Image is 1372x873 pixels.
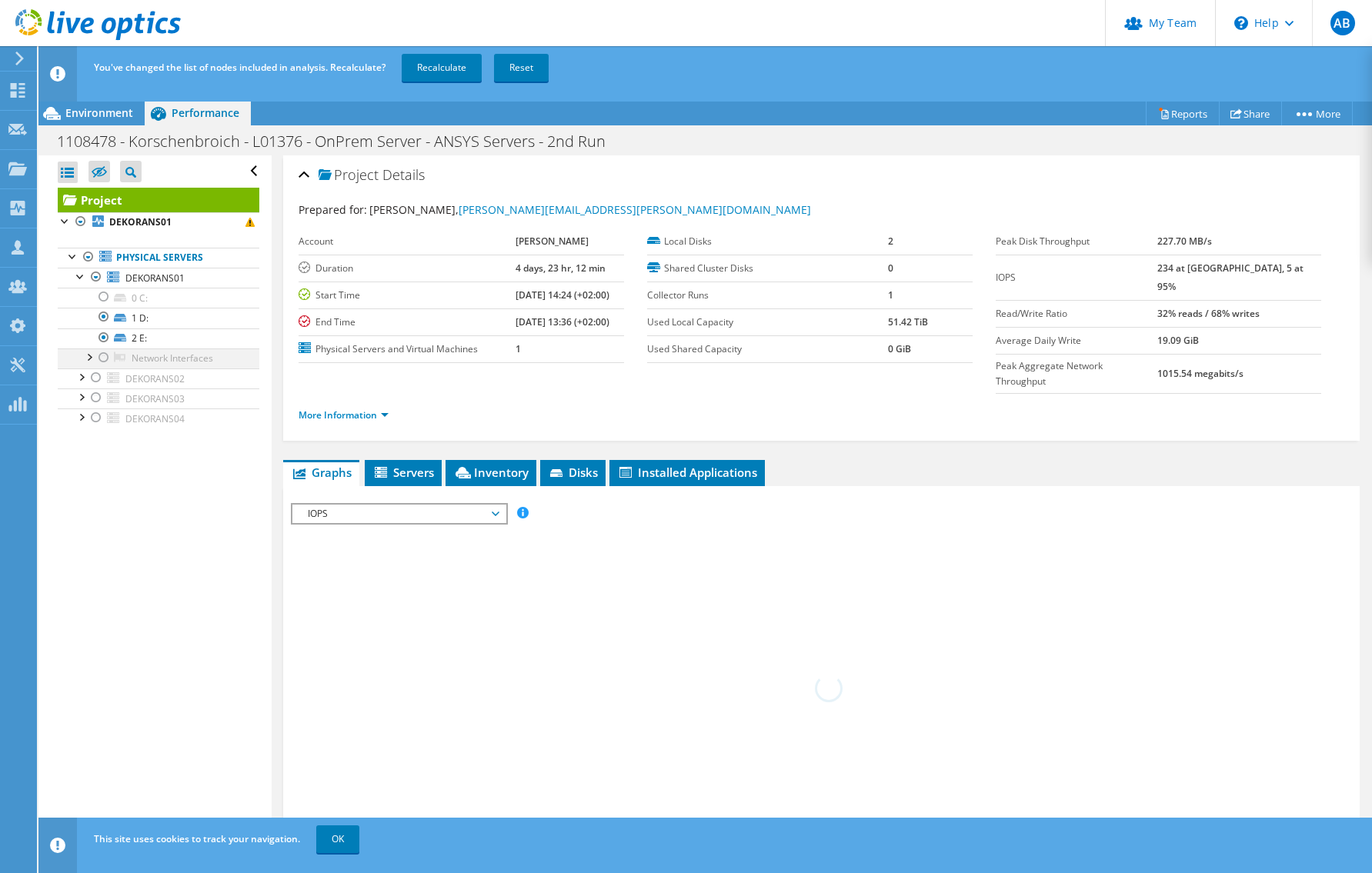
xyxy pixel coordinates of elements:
label: Account [299,234,516,249]
b: [DATE] 13:36 (+02:00) [516,315,609,328]
span: DEKORANS01 [125,272,185,285]
label: Start Time [299,288,516,303]
b: 4 days, 23 hr, 12 min [516,262,606,275]
b: 234 at [GEOGRAPHIC_DATA], 5 at 95% [1157,262,1304,293]
a: Physical Servers [58,248,259,268]
b: 51.42 TiB [888,315,928,328]
b: [DATE] 14:24 (+02:00) [516,288,609,302]
b: [PERSON_NAME] [516,235,589,248]
a: DEKORANS01 [58,268,259,288]
label: Duration [299,261,516,276]
b: 1015.54 megabits/s [1157,367,1243,380]
span: AB [1330,11,1355,35]
a: Reset [494,54,549,82]
h1: 1108478 - Korschenbroich - L01376 - OnPrem Server - ANSYS Servers - 2nd Run [50,133,629,150]
label: Used Shared Capacity [647,342,888,357]
span: This site uses cookies to track your navigation. [94,832,300,845]
span: Details [382,165,425,184]
a: 1 D: [58,308,259,328]
label: Shared Cluster Disks [647,261,888,276]
a: DEKORANS01 [58,212,259,232]
a: More Information [299,408,389,422]
a: Recalculate [402,54,482,82]
a: [PERSON_NAME][EMAIL_ADDRESS][PERSON_NAME][DOMAIN_NAME] [459,202,811,217]
span: DEKORANS02 [125,372,185,385]
span: Servers [372,465,434,480]
b: 0 GiB [888,342,911,355]
span: Graphs [291,465,352,480]
label: End Time [299,315,516,330]
label: Physical Servers and Virtual Machines [299,342,516,357]
span: IOPS [300,505,498,523]
a: Network Interfaces [58,348,259,368]
span: Installed Applications [617,465,757,480]
a: Share [1219,102,1282,125]
b: 0 [888,262,893,275]
label: Peak Aggregate Network Throughput [996,358,1157,389]
span: [PERSON_NAME], [369,202,811,217]
a: Reports [1146,102,1220,125]
label: Peak Disk Throughput [996,234,1157,249]
b: 1 [516,342,521,355]
b: 19.09 GiB [1157,334,1199,347]
a: DEKORANS03 [58,388,259,408]
label: Read/Write Ratio [996,306,1157,322]
span: DEKORANS03 [125,392,185,405]
span: Disks [548,465,598,480]
span: Performance [172,105,239,120]
a: OK [316,825,359,853]
svg: \n [1234,16,1248,30]
span: Project [319,168,379,183]
b: 2 [888,235,893,248]
b: DEKORANS01 [109,215,172,228]
span: Inventory [453,465,529,480]
span: DEKORANS04 [125,412,185,425]
label: Used Local Capacity [647,315,888,330]
a: DEKORANS02 [58,368,259,388]
label: Average Daily Write [996,333,1157,348]
span: You've changed the list of nodes included in analysis. Recalculate? [94,61,386,74]
label: Prepared for: [299,202,367,217]
label: Collector Runs [647,288,888,303]
a: DEKORANS04 [58,408,259,428]
b: 227.70 MB/s [1157,235,1212,248]
a: Project [58,188,259,212]
a: 0 C: [58,288,259,308]
b: 32% reads / 68% writes [1157,307,1260,320]
label: IOPS [996,270,1157,285]
b: 1 [888,288,893,302]
a: More [1281,102,1353,125]
span: Environment [65,105,133,120]
label: Local Disks [647,234,888,249]
a: 2 E: [58,328,259,348]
